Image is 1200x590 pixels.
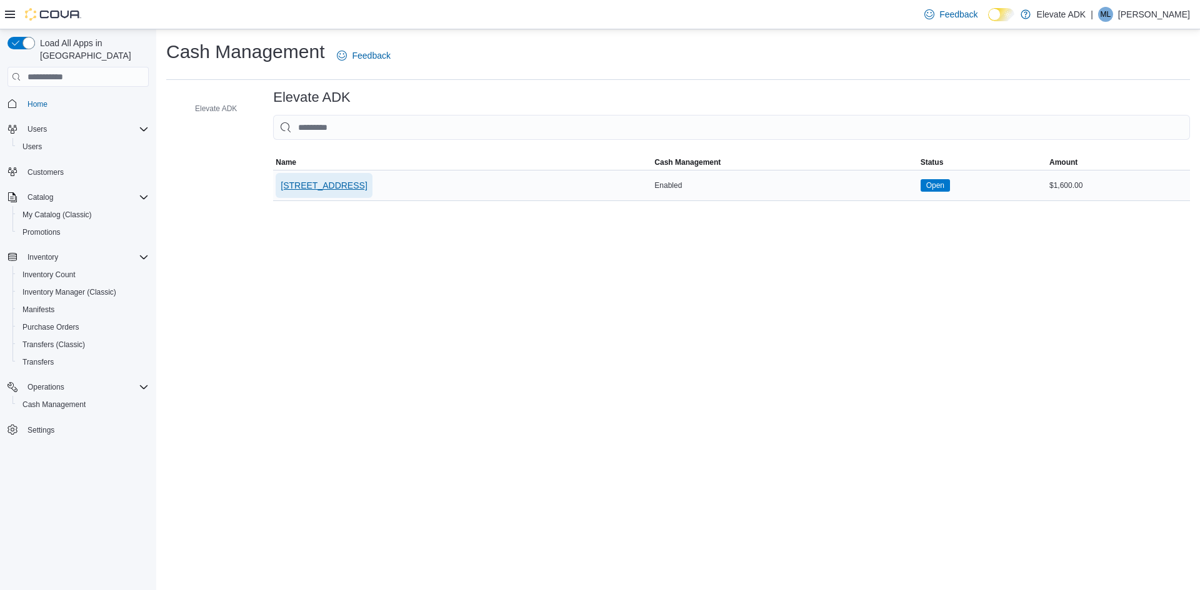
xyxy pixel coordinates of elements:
[22,322,79,332] span: Purchase Orders
[17,139,149,154] span: Users
[918,155,1047,170] button: Status
[195,104,237,114] span: Elevate ADK
[27,192,53,202] span: Catalog
[652,178,917,193] div: Enabled
[27,252,58,262] span: Inventory
[2,120,154,138] button: Users
[939,8,977,21] span: Feedback
[2,163,154,181] button: Customers
[1118,7,1190,22] p: [PERSON_NAME]
[1037,7,1086,22] p: Elevate ADK
[281,179,367,192] span: [STREET_ADDRESS]
[22,96,149,111] span: Home
[22,400,86,410] span: Cash Management
[12,301,154,318] button: Manifests
[652,155,917,170] button: Cash Management
[35,37,149,62] span: Load All Apps in [GEOGRAPHIC_DATA]
[1091,7,1093,22] p: |
[27,99,47,109] span: Home
[276,173,372,198] button: [STREET_ADDRESS]
[1047,178,1190,193] div: $1,600.00
[17,267,81,282] a: Inventory Count
[22,122,52,137] button: Users
[273,115,1190,140] input: This is a search bar. As you type, the results lower in the page will automatically filter.
[17,285,121,300] a: Inventory Manager (Classic)
[25,8,81,21] img: Cova
[17,337,90,352] a: Transfers (Classic)
[1098,7,1113,22] div: Max Laclair
[17,267,149,282] span: Inventory Count
[17,207,149,222] span: My Catalog (Classic)
[17,397,91,412] a: Cash Management
[2,421,154,439] button: Settings
[12,206,154,224] button: My Catalog (Classic)
[22,165,69,180] a: Customers
[22,270,76,280] span: Inventory Count
[12,336,154,353] button: Transfers (Classic)
[12,318,154,336] button: Purchase Orders
[22,287,116,297] span: Inventory Manager (Classic)
[22,190,149,205] span: Catalog
[12,283,154,301] button: Inventory Manager (Classic)
[17,302,59,317] a: Manifests
[27,167,64,177] span: Customers
[177,101,242,116] button: Elevate ADK
[17,355,59,370] a: Transfers
[276,157,296,167] span: Name
[22,164,149,180] span: Customers
[12,224,154,241] button: Promotions
[12,353,154,371] button: Transfers
[17,225,66,240] a: Promotions
[1047,155,1190,170] button: Amount
[273,155,652,170] button: Name
[22,190,58,205] button: Catalog
[22,227,61,237] span: Promotions
[17,285,149,300] span: Inventory Manager (Classic)
[22,357,54,367] span: Transfers
[654,157,721,167] span: Cash Management
[12,138,154,155] button: Users
[22,250,149,265] span: Inventory
[17,397,149,412] span: Cash Management
[22,250,63,265] button: Inventory
[332,43,395,68] a: Feedback
[1101,7,1111,22] span: ML
[7,89,149,471] nav: Complex example
[22,423,59,438] a: Settings
[17,139,47,154] a: Users
[17,320,149,335] span: Purchase Orders
[22,305,54,315] span: Manifests
[17,207,97,222] a: My Catalog (Classic)
[921,179,950,192] span: Open
[1049,157,1077,167] span: Amount
[22,340,85,350] span: Transfers (Classic)
[988,8,1014,21] input: Dark Mode
[352,49,390,62] span: Feedback
[22,380,149,395] span: Operations
[17,225,149,240] span: Promotions
[22,380,69,395] button: Operations
[17,337,149,352] span: Transfers (Classic)
[27,124,47,134] span: Users
[22,142,42,152] span: Users
[12,396,154,413] button: Cash Management
[919,2,982,27] a: Feedback
[27,382,64,392] span: Operations
[2,378,154,396] button: Operations
[22,422,149,438] span: Settings
[2,94,154,112] button: Home
[17,355,149,370] span: Transfers
[2,248,154,266] button: Inventory
[273,90,350,105] h3: Elevate ADK
[22,210,92,220] span: My Catalog (Classic)
[926,180,944,191] span: Open
[27,425,54,435] span: Settings
[17,302,149,317] span: Manifests
[22,97,52,112] a: Home
[22,122,149,137] span: Users
[921,157,944,167] span: Status
[12,266,154,283] button: Inventory Count
[17,320,84,335] a: Purchase Orders
[2,189,154,206] button: Catalog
